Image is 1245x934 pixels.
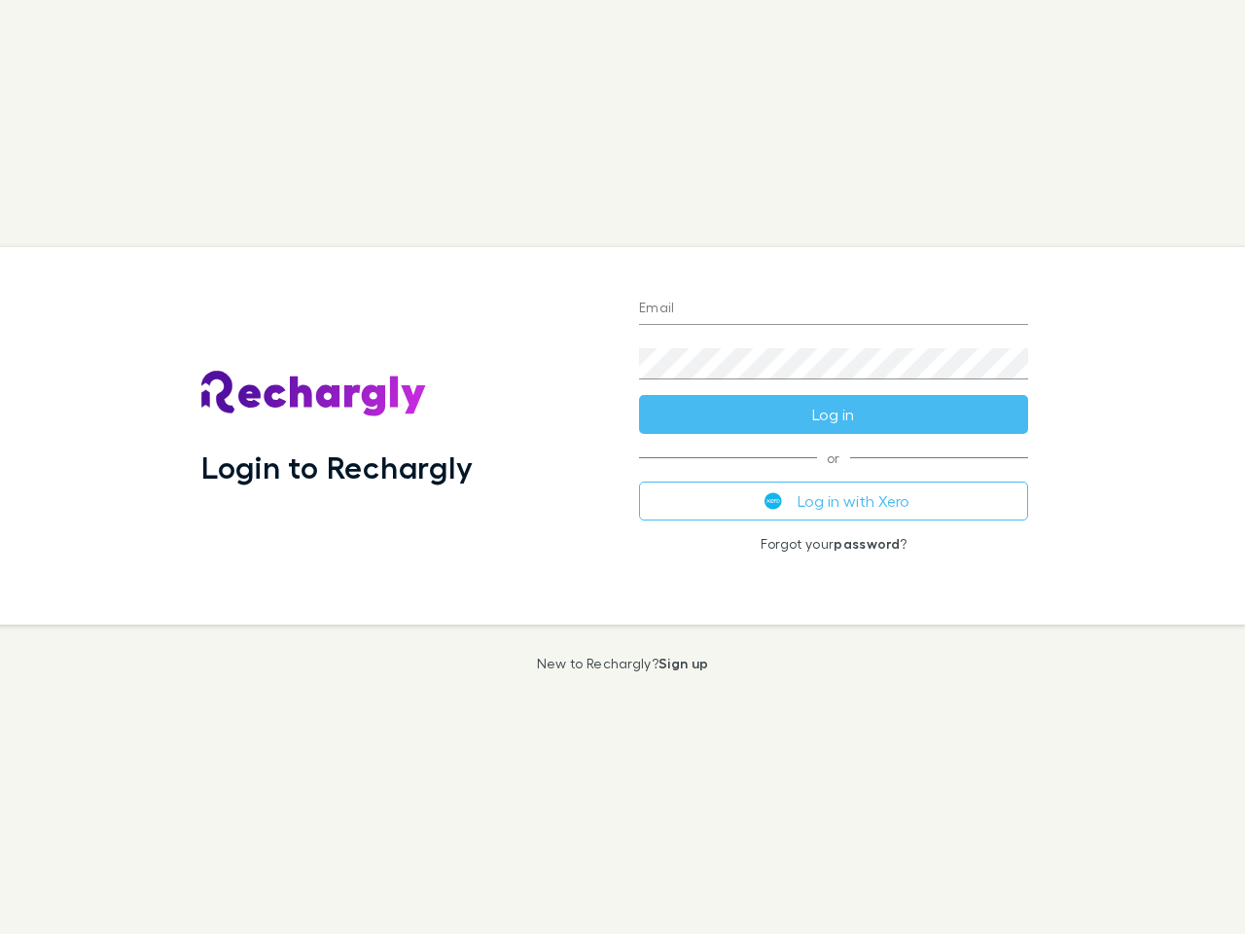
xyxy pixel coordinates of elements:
button: Log in with Xero [639,482,1028,521]
h1: Login to Rechargly [201,449,473,485]
img: Xero's logo [765,492,782,510]
a: password [834,535,900,552]
p: New to Rechargly? [537,656,709,671]
img: Rechargly's Logo [201,371,427,417]
span: or [639,457,1028,458]
button: Log in [639,395,1028,434]
a: Sign up [658,655,708,671]
p: Forgot your ? [639,536,1028,552]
